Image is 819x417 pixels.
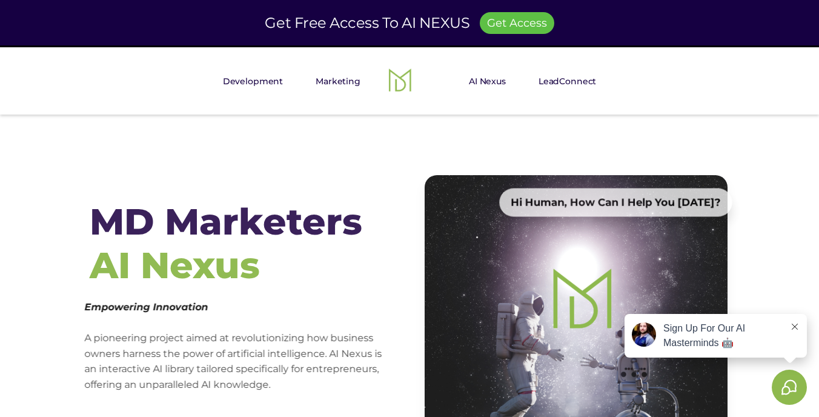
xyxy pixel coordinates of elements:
[480,12,554,34] a: Get Access
[301,69,375,93] a: Marketing
[84,299,387,393] p: A pioneering project aimed at revolutionizing how business owners harness the power of artificial...
[454,69,520,93] a: AI Nexus
[524,69,611,93] a: LeadConnect
[90,200,362,287] h1: MD Marketers
[84,301,208,313] em: Empowering Innovation
[265,10,469,36] div: Get Free Access To AI NEXUS
[90,243,260,287] span: AI Nexus
[208,69,297,93] a: Development
[511,196,721,209] strong: Hi Human, How can I help you [DATE]?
